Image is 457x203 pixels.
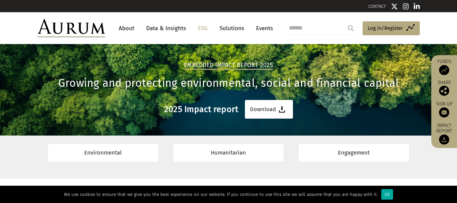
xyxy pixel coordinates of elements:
[38,19,105,37] img: Aurum
[435,122,454,145] a: Impact report
[216,22,248,35] a: Solutions
[38,77,420,90] h1: Growing and protecting environmental, social and financial capital
[435,58,454,75] a: Funds
[253,22,273,35] a: Events
[143,22,189,35] a: Data & Insights
[299,144,409,161] a: Engagement
[368,4,386,9] a: CONTACT
[344,21,358,35] input: Submit
[391,3,398,10] img: Twitter icon
[381,189,393,200] div: Ok
[174,144,284,161] a: Humanitarian
[115,22,138,35] a: About
[363,21,420,36] a: Log in/Register
[195,22,211,35] a: ESG
[439,107,449,117] img: Sign up to our newsletter
[184,62,273,70] h2: Embedded Impact report 2025
[439,85,449,96] img: Share this post
[48,144,158,161] a: Environmental
[164,104,238,115] h3: 2025 Impact report
[435,101,454,117] a: Sign up
[245,100,293,119] a: Download
[435,80,454,96] div: Share
[439,65,449,75] img: Access Funds
[403,3,409,10] img: Instagram icon
[414,3,420,10] img: Linkedin icon
[368,24,403,32] span: Log in/Register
